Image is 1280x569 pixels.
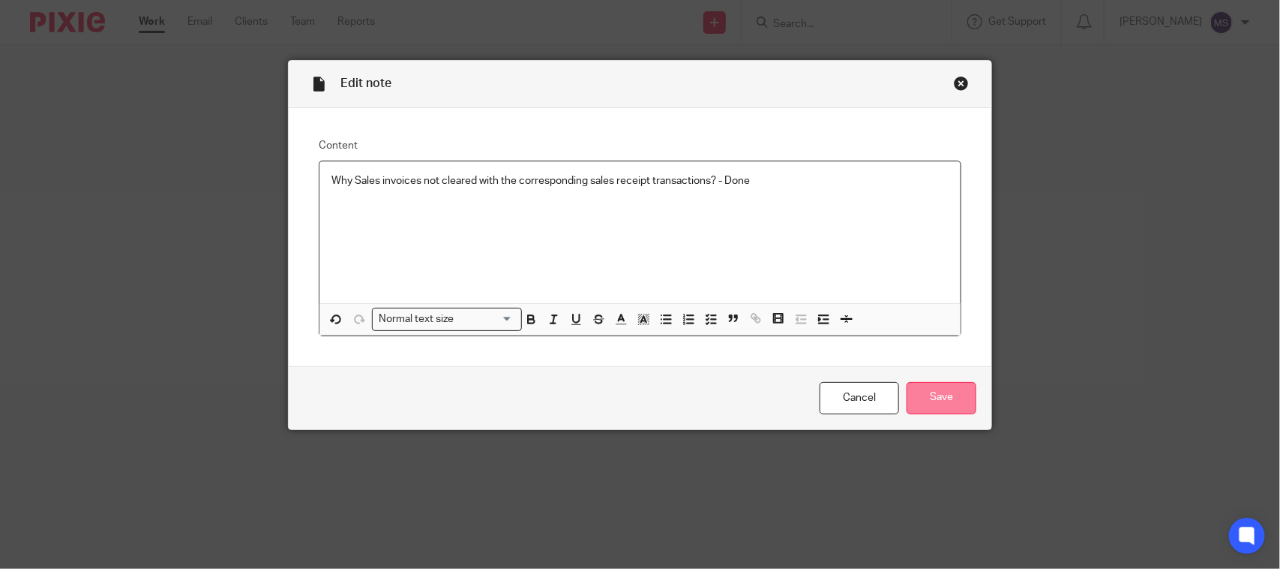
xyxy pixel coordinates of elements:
div: Search for option [372,308,522,331]
input: Save [907,382,976,414]
label: Content [319,138,961,153]
div: Close this dialog window [954,76,969,91]
span: Edit note [340,77,391,89]
span: Normal text size [376,312,457,327]
input: Search for option [459,312,513,327]
a: Cancel [820,382,899,414]
p: Why Sales invoices not cleared with the corresponding sales receipt transactions? - Done [331,173,949,188]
